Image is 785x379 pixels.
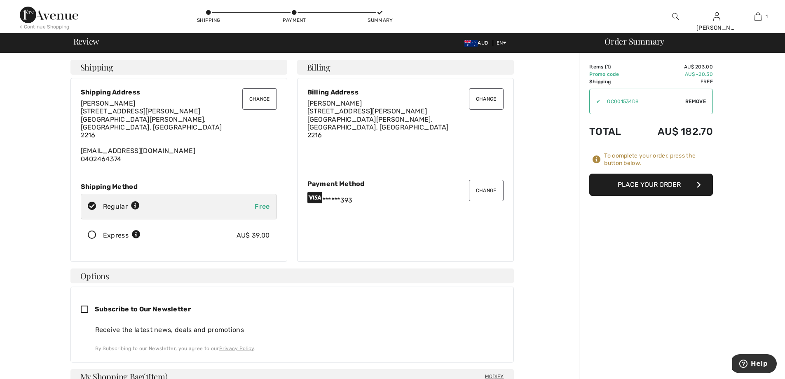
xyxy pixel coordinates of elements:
[672,12,679,21] img: search the website
[469,180,504,201] button: Change
[713,12,720,21] img: My Info
[307,180,504,188] div: Payment Method
[589,118,635,146] td: Total
[732,354,777,375] iframe: Opens a widget where you can find more information
[80,63,113,71] span: Shipping
[696,24,737,32] div: [PERSON_NAME]
[219,346,254,351] a: Privacy Policy
[607,64,609,70] span: 1
[307,99,362,107] span: [PERSON_NAME]
[590,98,600,105] div: ✔
[635,118,713,146] td: AU$ 182.70
[469,88,504,110] button: Change
[589,63,635,71] td: Items ( )
[73,37,99,45] span: Review
[635,78,713,85] td: Free
[307,63,330,71] span: Billing
[589,174,713,196] button: Place Your Order
[368,16,392,24] div: Summary
[242,88,277,110] button: Change
[307,88,504,96] div: Billing Address
[95,345,504,352] div: By Subscribing to our Newsletter, you agree to our .
[685,98,706,105] span: Remove
[635,63,713,71] td: AU$ 203.00
[70,268,514,283] h4: Options
[103,202,140,212] div: Regular
[464,40,478,47] img: Australian Dollar
[738,12,778,21] a: 1
[81,99,136,107] span: [PERSON_NAME]
[464,40,491,46] span: AUD
[589,78,635,85] td: Shipping
[604,152,713,167] div: To complete your order, press the button below.
[766,13,768,20] span: 1
[81,107,222,139] span: [STREET_ADDRESS][PERSON_NAME] [GEOGRAPHIC_DATA][PERSON_NAME], [GEOGRAPHIC_DATA], [GEOGRAPHIC_DATA...
[600,89,685,114] input: Promo code
[635,71,713,78] td: AU$ -20.30
[255,202,269,210] span: Free
[81,88,277,96] div: Shipping Address
[20,7,78,23] img: 1ère Avenue
[237,231,270,240] div: AU$ 39.00
[755,12,762,21] img: My Bag
[307,107,449,139] span: [STREET_ADDRESS][PERSON_NAME] [GEOGRAPHIC_DATA][PERSON_NAME], [GEOGRAPHIC_DATA], [GEOGRAPHIC_DATA...
[595,37,780,45] div: Order Summary
[95,325,504,335] div: Receive the latest news, deals and promotions
[95,305,191,313] span: Subscribe to Our Newsletter
[103,231,141,240] div: Express
[589,71,635,78] td: Promo code
[282,16,307,24] div: Payment
[196,16,221,24] div: Shipping
[20,23,70,31] div: < Continue Shopping
[713,12,720,20] a: Sign In
[81,183,277,191] div: Shipping Method
[81,99,277,163] div: [EMAIL_ADDRESS][DOMAIN_NAME] 0402464374
[497,40,507,46] span: EN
